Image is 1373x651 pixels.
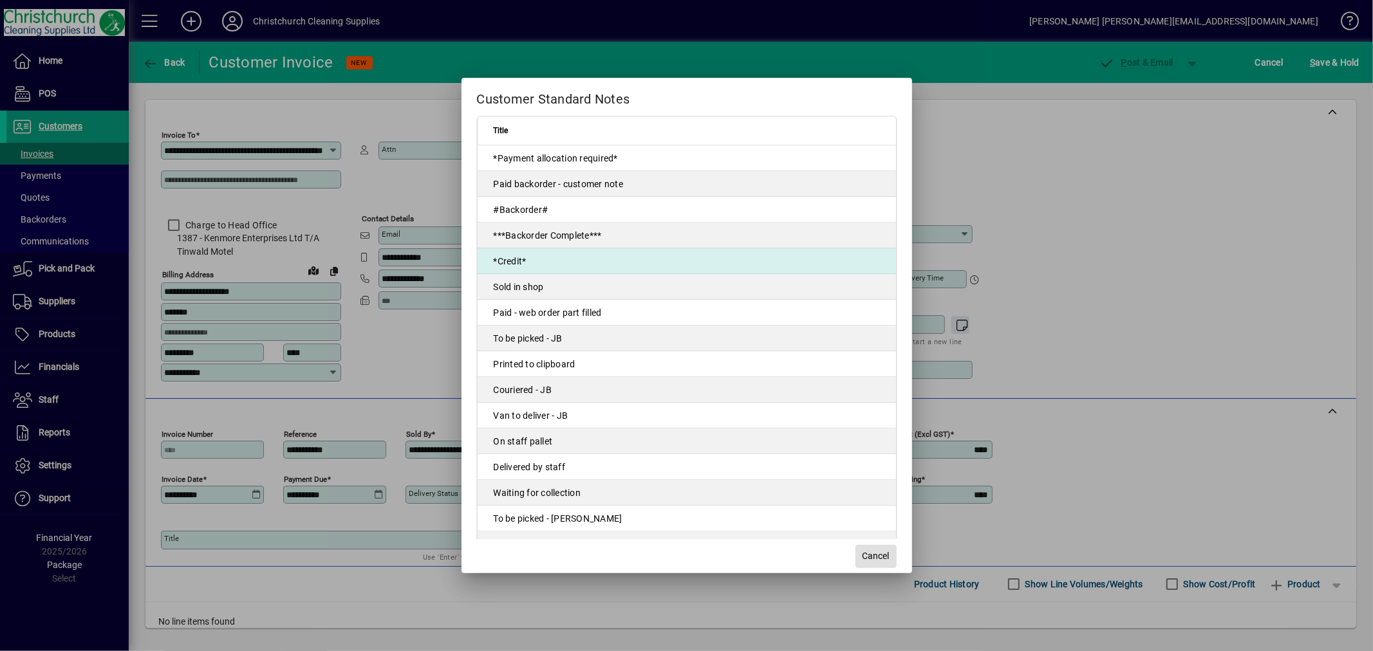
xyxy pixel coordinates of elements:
td: Paid - web order part filled [478,300,896,325]
h2: Customer Standard Notes [462,78,912,115]
td: Van to deliver - JB [478,403,896,428]
td: Waiting for collection [478,480,896,506]
td: Sold in shop [478,274,896,300]
button: Cancel [855,545,897,568]
td: Couriered - JB [478,377,896,403]
td: To be picked - [PERSON_NAME] [478,506,896,531]
td: #Backorder# [478,197,896,223]
td: To be picked - JB [478,325,896,351]
td: Delivered by staff [478,454,896,480]
td: Printed to clipboard [478,351,896,377]
span: Cancel [863,549,890,563]
td: Paid backorder - customer note [478,171,896,197]
td: On staff pallet [478,428,896,454]
td: *Payment allocation required* [478,145,896,171]
span: Title [494,124,509,138]
td: Delete packing slip [478,531,896,557]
